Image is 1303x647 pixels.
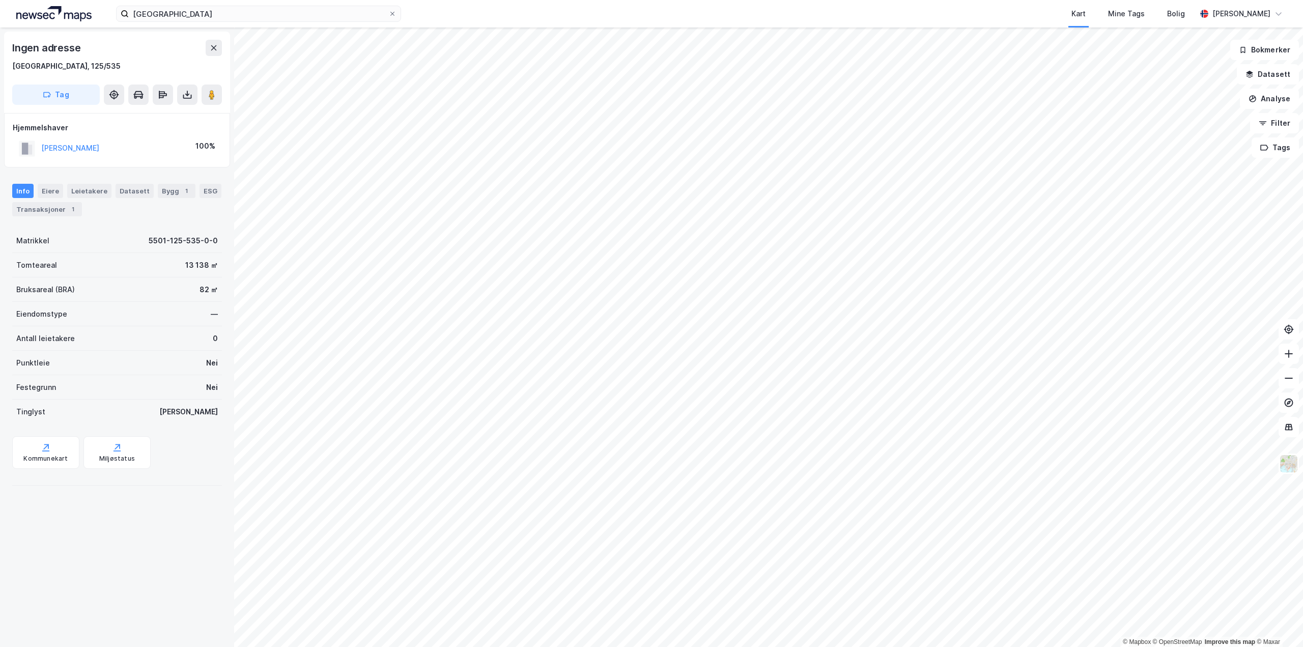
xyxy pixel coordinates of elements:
[181,186,191,196] div: 1
[16,381,56,393] div: Festegrunn
[1237,64,1299,85] button: Datasett
[67,184,111,198] div: Leietakere
[211,308,218,320] div: —
[1250,113,1299,133] button: Filter
[200,284,218,296] div: 82 ㎡
[12,184,34,198] div: Info
[16,235,49,247] div: Matrikkel
[16,332,75,345] div: Antall leietakere
[16,259,57,271] div: Tomteareal
[12,60,121,72] div: [GEOGRAPHIC_DATA], 125/535
[158,184,195,198] div: Bygg
[159,406,218,418] div: [PERSON_NAME]
[99,455,135,463] div: Miljøstatus
[1071,8,1086,20] div: Kart
[1212,8,1270,20] div: [PERSON_NAME]
[1252,598,1303,647] iframe: Chat Widget
[1252,598,1303,647] div: Kontrollprogram for chat
[1167,8,1185,20] div: Bolig
[1252,137,1299,158] button: Tags
[12,85,100,105] button: Tag
[129,6,388,21] input: Søk på adresse, matrikkel, gårdeiere, leietakere eller personer
[116,184,154,198] div: Datasett
[213,332,218,345] div: 0
[16,406,45,418] div: Tinglyst
[1230,40,1299,60] button: Bokmerker
[1123,638,1151,645] a: Mapbox
[16,6,92,21] img: logo.a4113a55bc3d86da70a041830d287a7e.svg
[195,140,215,152] div: 100%
[12,202,82,216] div: Transaksjoner
[1153,638,1202,645] a: OpenStreetMap
[16,308,67,320] div: Eiendomstype
[16,284,75,296] div: Bruksareal (BRA)
[206,357,218,369] div: Nei
[1279,454,1298,473] img: Z
[1108,8,1145,20] div: Mine Tags
[13,122,221,134] div: Hjemmelshaver
[206,381,218,393] div: Nei
[12,40,82,56] div: Ingen adresse
[1205,638,1255,645] a: Improve this map
[16,357,50,369] div: Punktleie
[185,259,218,271] div: 13 138 ㎡
[149,235,218,247] div: 5501-125-535-0-0
[38,184,63,198] div: Eiere
[1240,89,1299,109] button: Analyse
[200,184,221,198] div: ESG
[23,455,68,463] div: Kommunekart
[68,204,78,214] div: 1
